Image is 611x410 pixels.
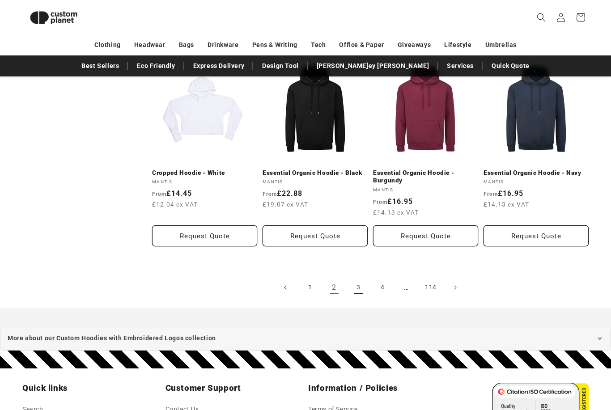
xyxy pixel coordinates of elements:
[22,383,160,393] h2: Quick links
[444,37,471,53] a: Lifestyle
[397,278,416,297] span: …
[8,333,216,344] span: More about our Custom Hoodies with Embroidered Logos collection
[373,225,478,246] button: Request Quote
[152,225,257,246] button: Request Quote
[373,278,392,297] a: Page 4
[324,278,344,297] a: Page 2
[442,58,478,74] a: Services
[152,169,257,177] a: Cropped Hoodie - White
[258,58,303,74] a: Design Tool
[487,58,534,74] a: Quick Quote
[484,169,589,177] a: Essential Organic Hoodie - Navy
[263,169,368,177] a: Essential Organic Hoodie - Black
[165,383,303,393] h2: Customer Support
[132,58,179,74] a: Eco Friendly
[152,278,589,297] nav: Pagination
[485,37,517,53] a: Umbrellas
[252,37,297,53] a: Pens & Writing
[398,37,431,53] a: Giveaways
[263,225,368,246] button: Request Quote
[77,58,123,74] a: Best Sellers
[208,37,238,53] a: Drinkware
[348,278,368,297] a: Page 3
[134,37,165,53] a: Headwear
[312,58,433,74] a: [PERSON_NAME]ey [PERSON_NAME]
[276,278,296,297] a: Previous page
[94,37,121,53] a: Clothing
[189,58,249,74] a: Express Delivery
[421,278,441,297] a: Page 114
[339,37,384,53] a: Office & Paper
[311,37,326,53] a: Tech
[300,278,320,297] a: Page 1
[373,169,478,185] a: Essential Organic Hoodie - Burgundy
[445,278,465,297] a: Next page
[484,225,589,246] button: Request Quote
[308,383,446,393] h2: Information / Policies
[531,8,551,27] summary: Search
[22,4,85,32] img: Custom Planet
[179,37,194,53] a: Bags
[458,313,611,410] iframe: Chat Widget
